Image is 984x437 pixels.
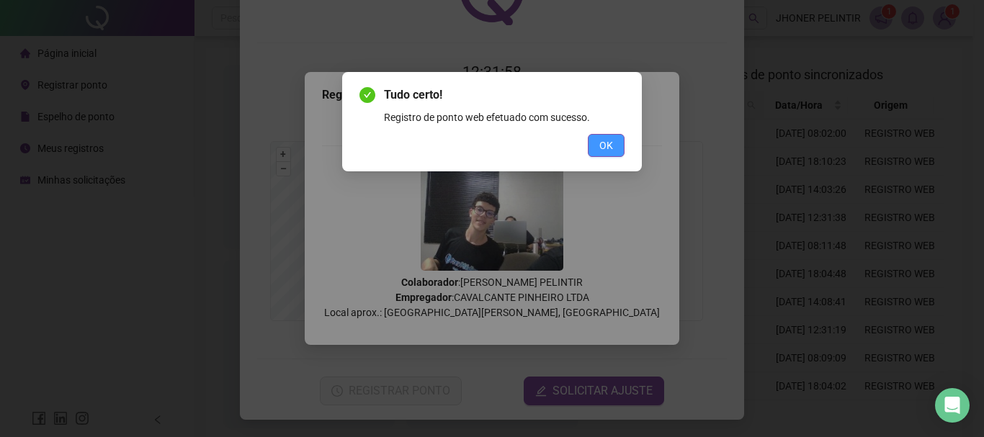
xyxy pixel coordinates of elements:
button: OK [588,134,625,157]
span: OK [599,138,613,153]
span: check-circle [359,87,375,103]
div: Registro de ponto web efetuado com sucesso. [384,109,625,125]
div: Open Intercom Messenger [935,388,970,423]
span: Tudo certo! [384,86,625,104]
